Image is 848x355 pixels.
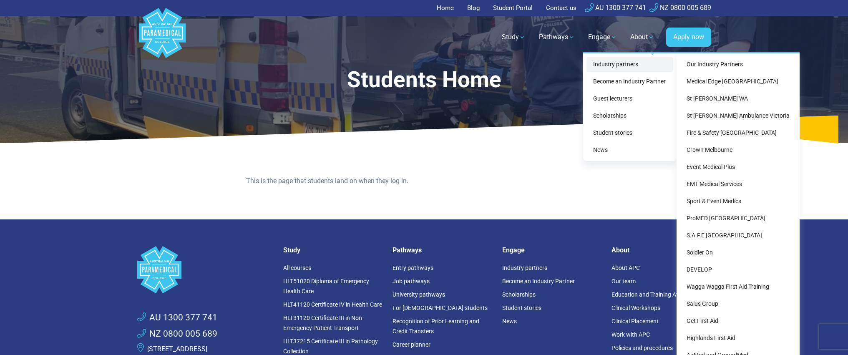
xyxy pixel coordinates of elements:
a: Crown Melbourne [680,142,796,158]
a: [STREET_ADDRESS] [147,345,207,353]
a: Job pathways [393,278,430,285]
a: Clinical Workshops [611,305,660,311]
a: News [586,142,673,158]
a: HLT37215 Certificate III in Pathology Collection [283,338,378,355]
a: Space [137,246,273,293]
a: Salus Group [680,296,796,312]
a: Career planner [393,341,430,348]
a: Pathways [534,25,580,49]
a: Scholarships [586,108,673,123]
a: About APC [611,264,640,271]
p: This is the page that students land on when they log in. [246,176,602,186]
a: St [PERSON_NAME] WA [680,91,796,106]
a: Scholarships [502,291,536,298]
a: DEVELOP [680,262,796,277]
a: S.A.F.E [GEOGRAPHIC_DATA] [680,228,796,243]
a: Fire & Safety [GEOGRAPHIC_DATA] [680,125,796,141]
a: Entry pathways [393,264,433,271]
h5: Study [283,246,383,254]
a: Engage [583,25,622,49]
h5: Engage [502,246,602,254]
a: Recognition of Prior Learning and Credit Transfers [393,318,479,335]
h5: About [611,246,711,254]
a: Our Industry Partners [680,57,796,72]
a: Student stories [586,125,673,141]
div: Engage [583,52,677,161]
a: NZ 0800 005 689 [137,327,217,341]
a: Wagga Wagga First Aid Training [680,279,796,295]
a: AU 1300 377 741 [585,4,646,12]
a: Education and Training Awards [611,291,692,298]
a: News [502,318,517,325]
a: NZ 0800 005 689 [649,4,711,12]
a: EMT Medical Services [680,176,796,192]
a: Apply now [666,28,711,47]
a: Become an Industry Partner [586,74,673,89]
a: Policies and procedures [611,345,673,351]
a: Become an Industry Partner [502,278,575,285]
a: Study [497,25,531,49]
h1: Students Home [209,67,639,93]
h5: Pathways [393,246,492,254]
a: St [PERSON_NAME] Ambulance Victoria [680,108,796,123]
a: Get First Aid [680,313,796,329]
a: AU 1300 377 741 [137,311,217,325]
a: Industry partners [586,57,673,72]
a: All courses [283,264,311,271]
a: HLT31120 Certificate III in Non-Emergency Patient Transport [283,315,364,331]
a: Our team [611,278,636,285]
a: Soldier On [680,245,796,260]
a: For [DEMOGRAPHIC_DATA] students [393,305,488,311]
a: Event Medical Plus [680,159,796,175]
a: About [625,25,659,49]
a: Sport & Event Medics [680,194,796,209]
a: Student stories [502,305,541,311]
a: ProMED [GEOGRAPHIC_DATA] [680,211,796,226]
a: Industry partners [502,264,547,271]
a: Work with APC [611,331,650,338]
a: Medical Edge [GEOGRAPHIC_DATA] [680,74,796,89]
a: Highlands First Aid [680,330,796,346]
a: Australian Paramedical College [137,16,187,58]
a: HLT41120 Certificate IV in Health Care [283,301,382,308]
a: HLT51020 Diploma of Emergency Health Care [283,278,369,295]
a: University pathways [393,291,445,298]
a: Clinical Placement [611,318,659,325]
a: Guest lecturers [586,91,673,106]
